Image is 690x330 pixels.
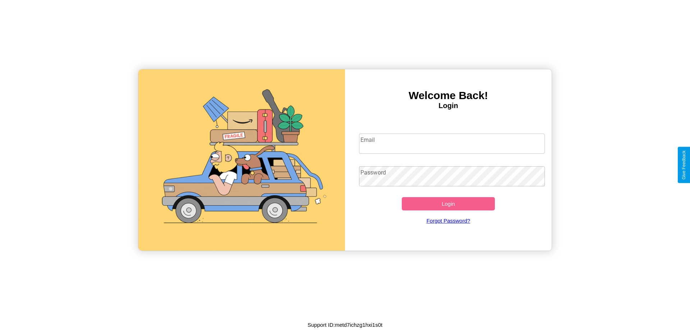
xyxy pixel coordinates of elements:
[308,320,382,330] p: Support ID: metd7ichzg1hxi1s0t
[345,89,552,102] h3: Welcome Back!
[402,197,495,210] button: Login
[138,69,345,251] img: gif
[681,150,686,180] div: Give Feedback
[355,210,542,231] a: Forgot Password?
[345,102,552,110] h4: Login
